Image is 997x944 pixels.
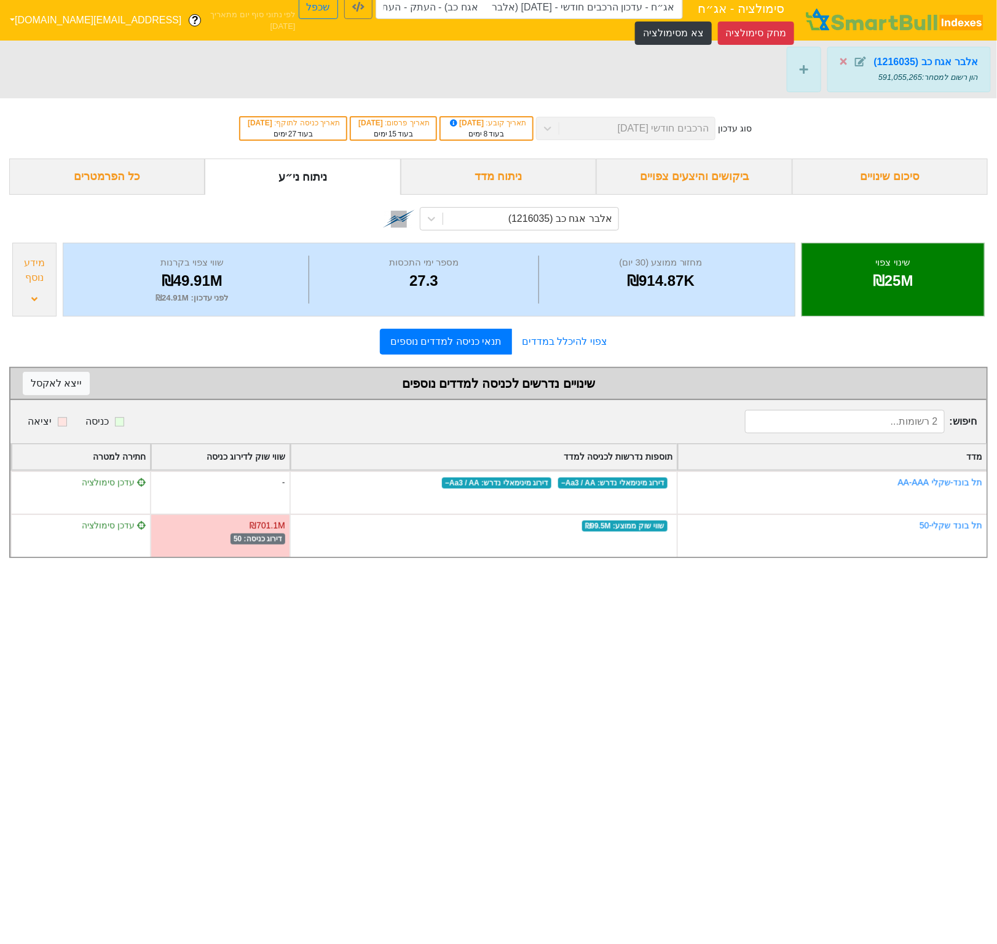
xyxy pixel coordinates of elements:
a: תנאי כניסה למדדים נוספים [380,329,512,355]
button: מחק סימולציה [718,22,794,45]
div: - [150,471,290,514]
span: חיפוש : [745,410,977,433]
button: צא מסימולציה [635,22,711,45]
span: 27 [288,130,296,138]
div: סיכום שינויים [792,159,988,195]
div: כניסה [85,414,109,429]
span: הון רשום למסחר : 591,055,265 [878,73,978,82]
div: Toggle SortBy [678,444,987,470]
a: תל בונד-שקלי AA-AAA [898,478,982,487]
a: צפוי להיכלל במדדים [512,329,617,354]
span: דירוג מינימאלי נדרש : Aa3 / AA− [442,478,551,489]
span: לפי נתוני סוף יום מתאריך [DATE] [208,9,295,33]
span: דירוג מינימאלי נדרש : Aa3 / AA− [558,478,668,489]
div: שינויים נדרשים לכניסה למדדים נוספים [23,374,974,393]
span: 8 [484,130,488,138]
div: תאריך פרסום : [357,117,430,128]
div: Toggle SortBy [291,444,677,470]
div: ₪914.87K [542,270,779,292]
div: בעוד ימים [357,128,430,140]
div: מספר ימי התכסות [312,256,536,270]
img: SmartBull [803,8,987,33]
div: בעוד ימים [447,128,526,140]
div: כל הפרמטרים [9,159,205,195]
span: [DATE] [358,119,385,127]
div: ביקושים והיצעים צפויים [596,159,792,195]
button: ייצא לאקסל [23,372,90,395]
div: מידע נוסף [16,256,53,285]
span: עדכן סימולציה [82,521,146,530]
div: 27.3 [312,270,536,292]
div: בעוד ימים [246,128,340,140]
span: עדכן סימולציה [82,478,146,487]
div: ניתוח מדד [401,159,596,195]
div: לפני עדכון : ₪24.91M [79,292,305,304]
div: ₪49.91M [79,270,305,292]
img: tase link [383,203,415,235]
div: ₪701.1M [250,519,285,532]
div: ניתוח ני״ע [205,159,400,195]
span: שווי שוק ממוצע : ₪99.5M [582,521,668,532]
input: 2 רשומות... [745,410,944,433]
div: Toggle SortBy [12,444,150,470]
span: [DATE] [448,119,486,127]
div: ₪25M [818,270,969,292]
div: תאריך כניסה לתוקף : [246,117,340,128]
span: 15 [388,130,396,138]
div: תאריך קובע : [447,117,526,128]
div: יציאה [28,414,52,429]
span: דירוג כניסה: 50 [231,533,285,545]
div: אלבר אגח כב (1216035) [508,211,612,226]
div: Toggle SortBy [151,444,290,470]
a: תל בונד שקלי-50 [920,521,982,530]
div: שווי צפוי בקרנות [79,256,305,270]
div: סוג עדכון [718,122,752,135]
span: ? [192,12,199,29]
span: [DATE] [248,119,274,127]
strong: אלבר אגח כב (1216035) [874,57,978,67]
div: מחזור ממוצע (30 יום) [542,256,779,270]
div: שינוי צפוי [818,256,969,270]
